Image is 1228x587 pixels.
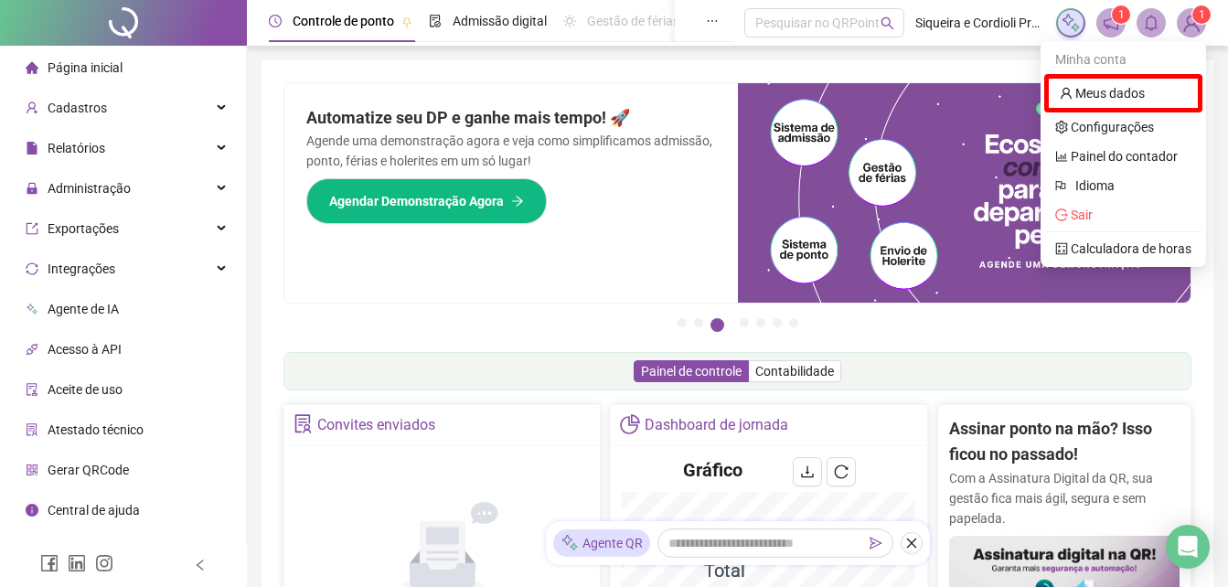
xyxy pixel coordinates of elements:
[26,423,38,436] span: solution
[678,318,687,327] button: 1
[48,342,122,357] span: Acesso à API
[905,537,918,550] span: close
[401,16,412,27] span: pushpin
[194,559,207,571] span: left
[1112,5,1130,24] sup: 1
[329,191,504,211] span: Agendar Demonstração Agora
[949,416,1180,468] h2: Assinar ponto na mão? Isso ficou no passado!
[881,16,894,30] span: search
[26,504,38,517] span: info-circle
[48,101,107,115] span: Cadastros
[26,222,38,235] span: export
[48,503,140,518] span: Central de ajuda
[26,61,38,74] span: home
[48,382,123,397] span: Aceite de uso
[1060,86,1145,101] a: user Meus dados
[1192,5,1211,24] sup: Atualize o seu contato no menu Meus Dados
[95,554,113,572] span: instagram
[706,15,719,27] span: ellipsis
[68,554,86,572] span: linkedin
[48,141,105,155] span: Relatórios
[587,14,679,28] span: Gestão de férias
[1061,13,1081,33] img: sparkle-icon.fc2bf0ac1784a2077858766a79e2daf3.svg
[789,318,798,327] button: 7
[1166,525,1210,569] div: Open Intercom Messenger
[26,101,38,114] span: user-add
[48,422,144,437] span: Atestado técnico
[756,318,765,327] button: 5
[1103,15,1119,31] span: notification
[306,131,716,171] p: Agende uma demonstração agora e veja como simplificamos admissão, ponto, férias e holerites em um...
[1044,45,1202,74] div: Minha conta
[306,178,547,224] button: Agendar Demonstração Agora
[563,15,576,27] span: sun
[553,529,650,557] div: Agente QR
[1055,176,1068,196] span: flag
[511,195,524,208] span: arrow-right
[48,60,123,75] span: Página inicial
[26,182,38,195] span: lock
[710,318,724,332] button: 3
[740,318,749,327] button: 4
[800,464,815,479] span: download
[641,364,742,379] span: Painel de controle
[317,410,435,441] div: Convites enviados
[48,261,115,276] span: Integrações
[1055,208,1068,221] span: logout
[1199,8,1205,21] span: 1
[834,464,849,479] span: reload
[773,318,782,327] button: 6
[1178,9,1205,37] img: 88471
[1118,8,1125,21] span: 1
[26,343,38,356] span: api
[1075,176,1180,196] span: Idioma
[694,318,703,327] button: 2
[48,463,129,477] span: Gerar QRCode
[26,464,38,476] span: qrcode
[1055,149,1178,164] a: bar-chart Painel do contador
[40,554,59,572] span: facebook
[870,537,882,550] span: send
[755,364,834,379] span: Contabilidade
[306,105,716,131] h2: Automatize seu DP e ganhe mais tempo! 🚀
[453,14,547,28] span: Admissão digital
[48,302,119,316] span: Agente de IA
[620,414,639,433] span: pie-chart
[915,13,1045,33] span: Siqueira e Cordioli Projetos Educacionais LTDA
[1143,15,1159,31] span: bell
[738,83,1191,303] img: banner%2Fd57e337e-a0d3-4837-9615-f134fc33a8e6.png
[561,534,579,553] img: sparkle-icon.fc2bf0ac1784a2077858766a79e2daf3.svg
[429,15,442,27] span: file-done
[269,15,282,27] span: clock-circle
[683,457,742,483] h4: Gráfico
[26,142,38,155] span: file
[1055,120,1154,134] a: setting Configurações
[645,410,788,441] div: Dashboard de jornada
[1055,241,1191,256] a: calculator Calculadora de horas
[1071,208,1093,222] span: Sair
[949,468,1180,528] p: Com a Assinatura Digital da QR, sua gestão fica mais ágil, segura e sem papelada.
[26,262,38,275] span: sync
[293,14,394,28] span: Controle de ponto
[294,414,313,433] span: solution
[48,221,119,236] span: Exportações
[48,181,131,196] span: Administração
[26,383,38,396] span: audit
